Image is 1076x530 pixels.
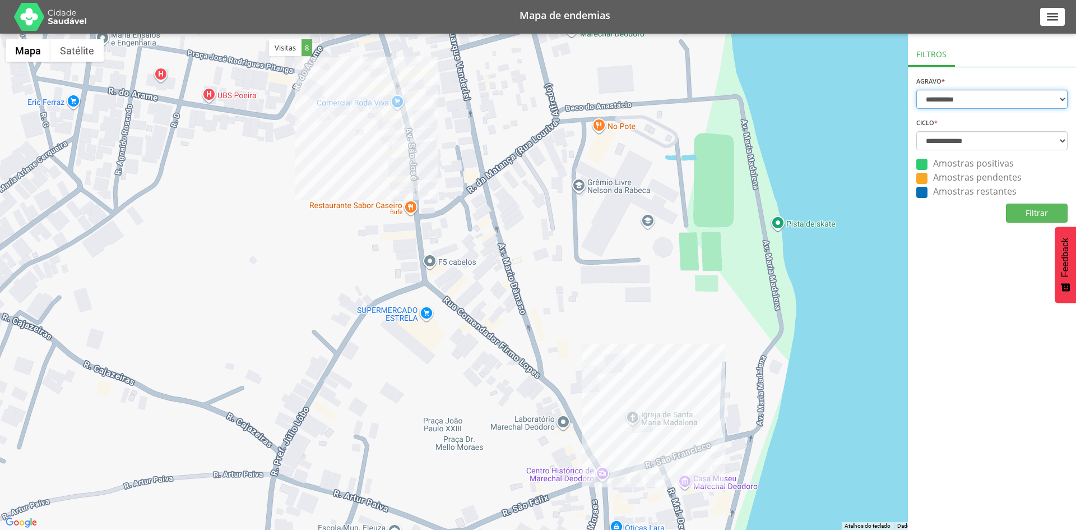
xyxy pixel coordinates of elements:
button: Mostrar mapa de ruas [6,39,50,62]
label: Agravo [916,78,945,84]
div: Visitas [269,39,312,56]
button: Atalhos do teclado [845,522,891,530]
button: Filtrar [1006,204,1068,223]
span: Feedback [1060,238,1070,277]
div: Filtros [908,39,955,67]
button: Mostrar imagens de satélite [50,39,104,62]
i:  [1045,10,1060,24]
h1: Mapa de endemias [101,10,1029,20]
button: Feedback - Mostrar pesquisa [1055,227,1076,303]
div: Amostras pendentes [927,173,1022,184]
label: Ciclo [916,119,938,126]
div: Amostras restantes [927,187,1017,198]
div: Amostras positivas [927,159,1014,170]
span: 8 [302,39,312,56]
img: Google [3,515,40,530]
a: Abrir esta área no Google Maps (abre uma nova janela) [3,515,40,530]
span: Dados cartográficos ©2025 Google [897,523,985,529]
